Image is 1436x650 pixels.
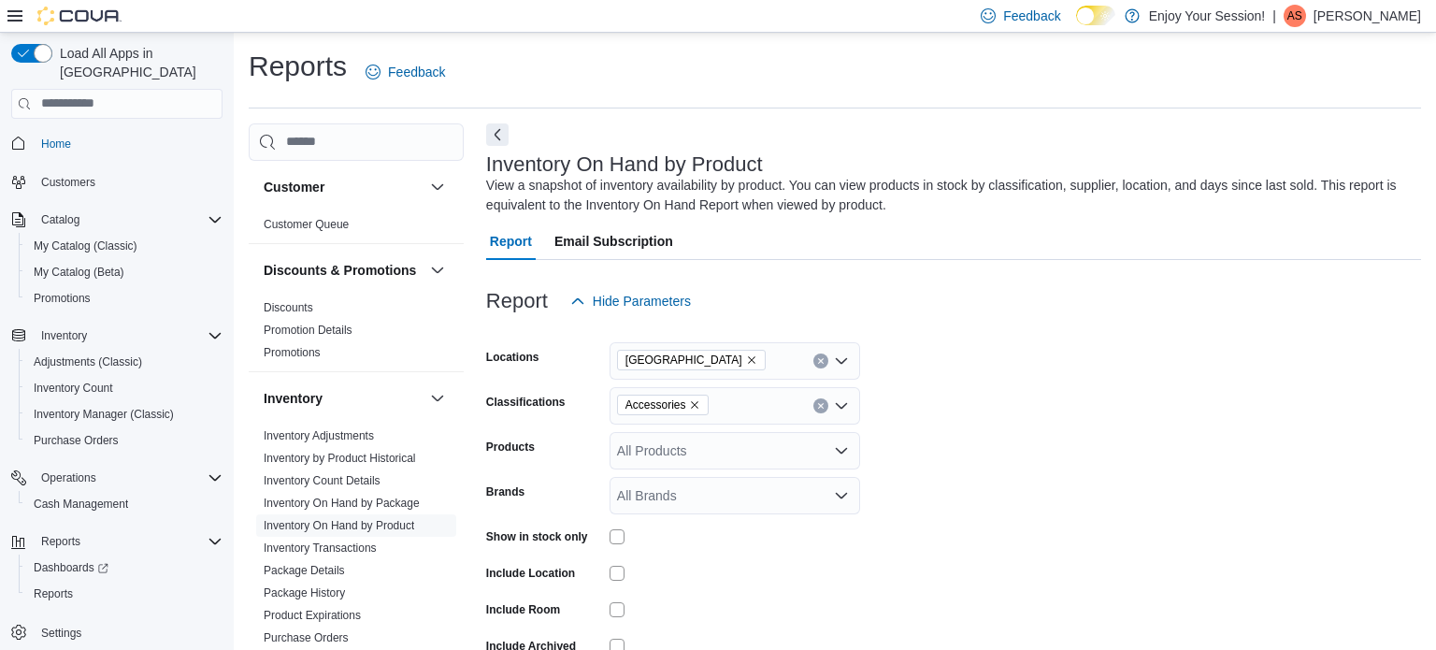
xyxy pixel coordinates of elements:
[19,349,230,375] button: Adjustments (Classic)
[34,467,104,489] button: Operations
[34,497,128,512] span: Cash Management
[26,583,80,605] a: Reports
[34,467,223,489] span: Operations
[1284,5,1306,27] div: Ana Saric
[4,618,230,645] button: Settings
[264,496,420,511] span: Inventory On Hand by Package
[486,350,539,365] label: Locations
[264,261,416,280] h3: Discounts & Promotions
[813,354,828,368] button: Clear input
[554,223,673,260] span: Email Subscription
[26,261,223,283] span: My Catalog (Beta)
[26,377,121,399] a: Inventory Count
[34,325,94,347] button: Inventory
[264,389,423,408] button: Inventory
[1314,5,1421,27] p: [PERSON_NAME]
[426,176,449,198] button: Customer
[34,381,113,396] span: Inventory Count
[625,351,742,369] span: [GEOGRAPHIC_DATA]
[264,178,423,196] button: Customer
[264,631,349,644] a: Purchase Orders
[41,212,79,227] span: Catalog
[34,132,223,155] span: Home
[264,497,420,510] a: Inventory On Hand by Package
[52,44,223,81] span: Load All Apps in [GEOGRAPHIC_DATA]
[1272,5,1276,27] p: |
[593,292,691,311] span: Hide Parameters
[264,519,414,532] a: Inventory On Hand by Product
[26,493,136,515] a: Cash Management
[264,218,349,231] a: Customer Queue
[358,53,452,91] a: Feedback
[617,395,710,415] span: Accessories
[264,542,377,555] a: Inventory Transactions
[249,213,464,243] div: Customer
[26,235,145,257] a: My Catalog (Classic)
[19,375,230,401] button: Inventory Count
[1076,25,1077,26] span: Dark Mode
[486,123,509,146] button: Next
[264,473,381,488] span: Inventory Count Details
[486,176,1412,215] div: View a snapshot of inventory availability by product. You can view products in stock by classific...
[264,300,313,315] span: Discounts
[625,396,686,414] span: Accessories
[34,209,223,231] span: Catalog
[746,354,757,366] button: Remove North York from selection in this group
[426,387,449,410] button: Inventory
[486,395,566,410] label: Classifications
[486,440,535,455] label: Products
[34,170,223,194] span: Customers
[41,534,80,549] span: Reports
[26,287,98,310] a: Promotions
[388,63,445,81] span: Feedback
[264,324,352,337] a: Promotion Details
[41,470,96,485] span: Operations
[264,428,374,443] span: Inventory Adjustments
[486,529,588,544] label: Show in stock only
[19,233,230,259] button: My Catalog (Classic)
[1076,6,1115,25] input: Dark Mode
[813,398,828,413] button: Clear input
[490,223,532,260] span: Report
[834,398,849,413] button: Open list of options
[264,346,321,359] a: Promotions
[264,451,416,466] span: Inventory by Product Historical
[617,350,766,370] span: North York
[264,217,349,232] span: Customer Queue
[41,328,87,343] span: Inventory
[249,48,347,85] h1: Reports
[4,207,230,233] button: Catalog
[19,427,230,454] button: Purchase Orders
[264,586,345,599] a: Package History
[486,290,548,312] h3: Report
[34,586,73,601] span: Reports
[486,566,575,581] label: Include Location
[1287,5,1302,27] span: AS
[37,7,122,25] img: Cova
[264,630,349,645] span: Purchase Orders
[34,265,124,280] span: My Catalog (Beta)
[4,465,230,491] button: Operations
[34,325,223,347] span: Inventory
[264,178,324,196] h3: Customer
[34,530,223,553] span: Reports
[689,399,700,411] button: Remove Accessories from selection in this group
[4,323,230,349] button: Inventory
[1003,7,1060,25] span: Feedback
[264,323,352,338] span: Promotion Details
[19,259,230,285] button: My Catalog (Beta)
[1149,5,1266,27] p: Enjoy Your Session!
[26,287,223,310] span: Promotions
[264,301,313,314] a: Discounts
[264,261,423,280] button: Discounts & Promotions
[834,354,849,368] button: Open list of options
[41,137,71,152] span: Home
[34,209,87,231] button: Catalog
[264,541,377,556] span: Inventory Transactions
[34,171,103,194] a: Customers
[26,403,223,426] span: Inventory Manager (Classic)
[26,261,132,283] a: My Catalog (Beta)
[26,235,223,257] span: My Catalog (Classic)
[19,401,230,427] button: Inventory Manager (Classic)
[19,581,230,607] button: Reports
